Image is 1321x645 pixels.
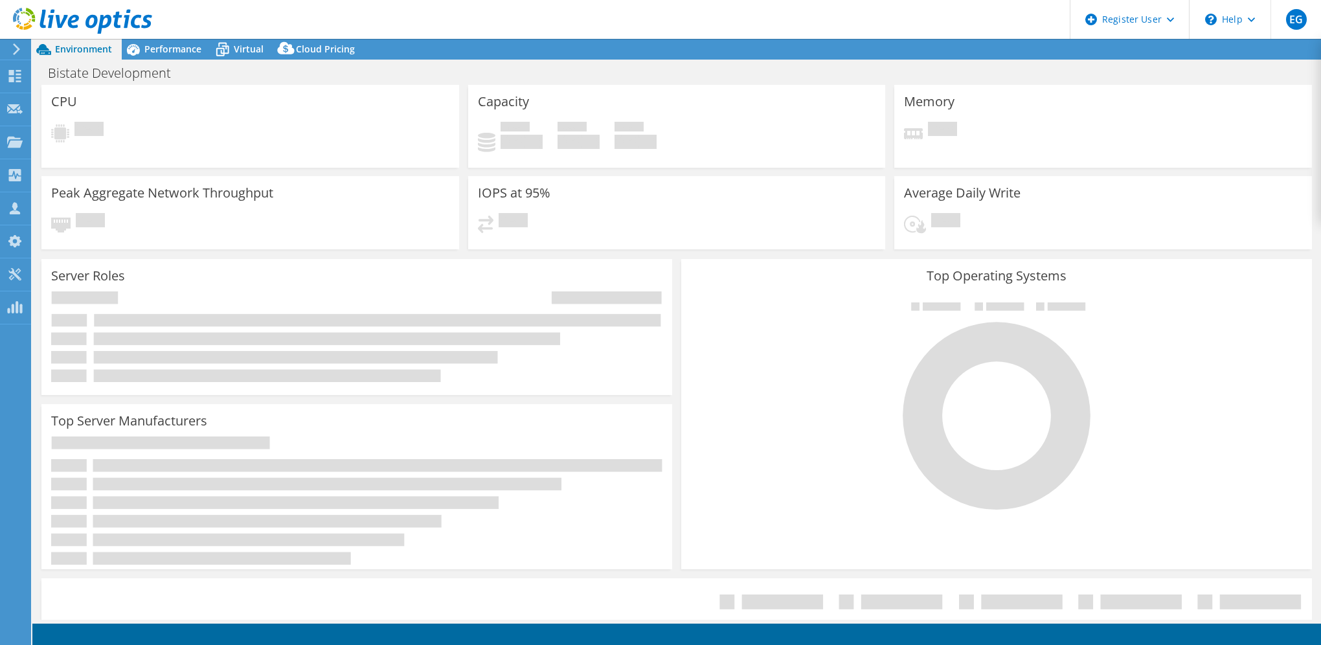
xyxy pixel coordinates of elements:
h3: Server Roles [51,269,125,283]
span: Performance [144,43,201,55]
h3: Top Operating Systems [691,269,1302,283]
h3: IOPS at 95% [478,186,550,200]
span: Environment [55,43,112,55]
h4: 0 GiB [558,135,600,149]
h3: CPU [51,95,77,109]
h3: Capacity [478,95,529,109]
span: EG [1286,9,1307,30]
h3: Peak Aggregate Network Throughput [51,186,273,200]
span: Pending [931,213,960,231]
h3: Top Server Manufacturers [51,414,207,428]
span: Pending [499,213,528,231]
span: Pending [928,122,957,139]
span: Cloud Pricing [296,43,355,55]
span: Virtual [234,43,264,55]
h1: Bistate Development [42,66,191,80]
span: Pending [76,213,105,231]
span: Pending [74,122,104,139]
span: Free [558,122,587,135]
span: Used [501,122,530,135]
h4: 0 GiB [615,135,657,149]
h4: 0 GiB [501,135,543,149]
h3: Memory [904,95,954,109]
svg: \n [1205,14,1217,25]
span: Total [615,122,644,135]
h3: Average Daily Write [904,186,1021,200]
